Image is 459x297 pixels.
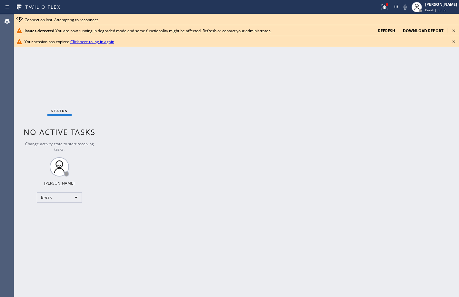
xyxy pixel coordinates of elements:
[44,180,75,186] div: [PERSON_NAME]
[51,109,68,113] span: Status
[25,39,114,44] span: Your session has expired.
[403,28,444,34] span: download report
[25,141,94,152] span: Change activity state to start receiving tasks.
[25,17,99,23] span: Connection lost. Attempting to reconnect.
[37,192,82,203] div: Break
[25,28,55,34] b: Issues detected.
[425,8,446,12] span: Break | 59:36
[70,39,114,44] a: Click here to log in again
[401,3,410,12] button: Mute
[24,127,95,137] span: No active tasks
[425,2,457,7] div: [PERSON_NAME]
[25,28,373,34] div: You are now running in degraded mode and some functionality might be affected. Refresh or contact...
[378,28,395,34] span: refresh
